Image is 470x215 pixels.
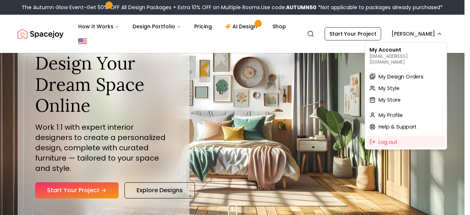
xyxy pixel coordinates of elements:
[378,85,399,92] span: My Style
[378,96,401,104] span: My Store
[366,44,445,67] div: My Account
[378,123,416,130] span: Help & Support
[366,71,445,82] a: My Design Orders
[366,109,445,121] a: My Profile
[378,138,397,146] span: Log out
[366,121,445,133] a: Help & Support
[369,53,442,65] p: [EMAIL_ADDRESS][DOMAIN_NAME]
[366,82,445,94] a: My Style
[366,94,445,106] a: My Store
[378,73,423,80] span: My Design Orders
[378,111,403,119] span: My Profile
[365,42,447,150] div: [PERSON_NAME]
